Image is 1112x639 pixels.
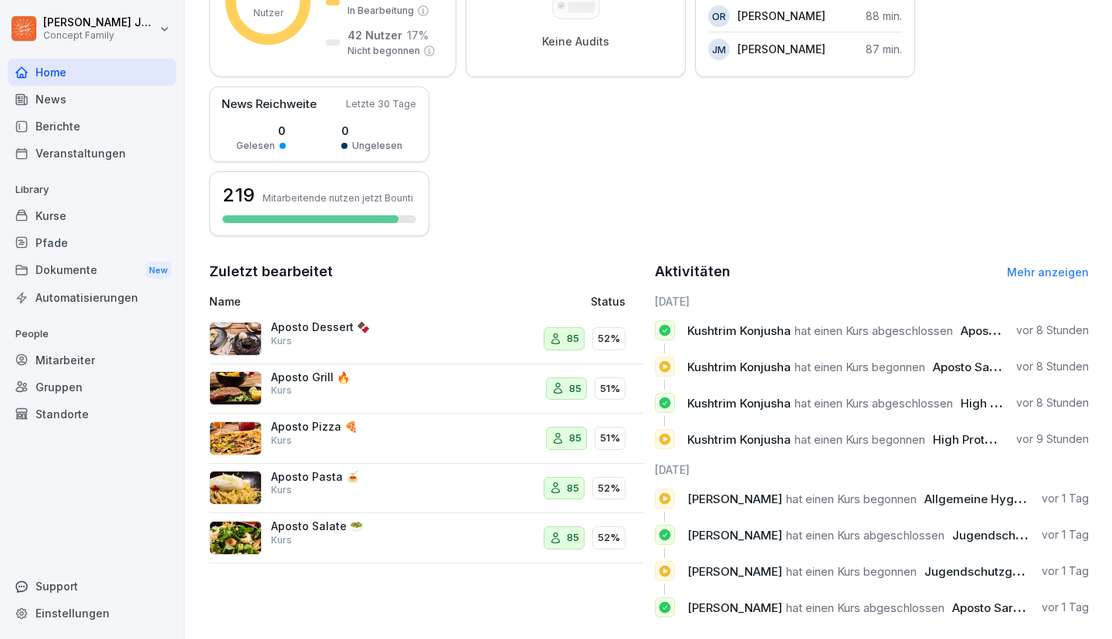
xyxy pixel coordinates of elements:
p: Ungelesen [352,139,402,153]
p: vor 8 Stunden [1016,395,1089,411]
img: rj0yud9yw1p9s21ly90334le.png [209,322,262,356]
p: 0 [341,123,402,139]
p: 85 [567,331,579,347]
img: zdf6t78pvavi3ul80ru0toxn.png [209,421,262,455]
p: Concept Family [43,30,156,41]
p: 0 [236,123,286,139]
p: 17 % [407,27,429,43]
a: Aposto Pasta 🍝Kurs8552% [209,464,644,514]
a: Einstellungen [8,600,176,627]
span: hat einen Kurs begonnen [795,432,925,447]
p: Kurs [271,434,292,448]
a: DokumenteNew [8,256,176,285]
a: Pfade [8,229,176,256]
p: [PERSON_NAME] Jäger [43,16,156,29]
a: Kurse [8,202,176,229]
div: Support [8,573,176,600]
p: vor 8 Stunden [1016,323,1089,338]
p: 85 [569,431,581,446]
div: Veranstaltungen [8,140,176,167]
p: 88 min. [866,8,902,24]
p: 85 [567,530,579,546]
span: Kushtrim Konjusha [687,432,791,447]
p: Kurs [271,384,292,397]
p: vor 9 Stunden [1016,431,1089,447]
p: In Bearbeitung [347,4,414,18]
span: [PERSON_NAME] [687,600,782,615]
p: Mitarbeitende nutzen jetzt Bounti [263,192,413,204]
span: Aposto Sarti Aktion ☄️ [952,600,1076,615]
div: Dokumente [8,256,176,285]
p: Nutzer [253,6,283,20]
div: OR [708,5,730,27]
span: hat einen Kurs begonnen [786,492,917,506]
a: Standorte [8,401,176,428]
h2: Zuletzt bearbeitet [209,261,644,282]
p: Letzte 30 Tage [346,97,416,111]
p: vor 1 Tag [1042,527,1089,543]
span: Kushtrim Konjusha [687,323,791,338]
p: Library [8,177,176,202]
span: hat einen Kurs begonnen [786,564,917,579]
span: Kushtrim Konjusha [687,396,791,411]
p: People [8,322,176,347]
p: 85 [569,381,581,397]
img: def36z2mzvea4bkfjzuq0ax3.png [209,521,262,555]
a: Aposto Pizza 🍕Kurs8551% [209,414,644,464]
p: 52% [598,331,620,347]
h6: [DATE] [655,461,1090,478]
p: [PERSON_NAME] [737,41,826,57]
p: vor 8 Stunden [1016,359,1089,374]
div: New [145,262,171,279]
p: 52% [598,481,620,496]
img: aa05vvnm2qz7p7s0pbe0pvys.png [209,471,262,505]
div: JM [708,39,730,60]
span: hat einen Kurs abgeschlossen [786,528,944,543]
a: Berichte [8,113,176,140]
p: Aposto Salate 🥗 [271,519,425,533]
p: Nicht begonnen [347,44,420,58]
p: vor 1 Tag [1042,491,1089,506]
span: [PERSON_NAME] [687,492,782,506]
p: Status [591,293,625,309]
p: Name [209,293,474,309]
p: Aposto Dessert 🍫 [271,320,425,334]
p: News Reichweite [222,96,317,113]
a: Aposto Grill 🔥Kurs8551% [209,364,644,414]
img: h9sh8yxpx5gzl0yzs9rinjv7.png [209,371,262,405]
a: News [8,86,176,113]
span: hat einen Kurs abgeschlossen [795,396,953,411]
p: 87 min. [866,41,902,57]
h6: [DATE] [655,293,1090,309]
a: Gruppen [8,374,176,401]
p: Aposto Pizza 🍕 [271,420,425,434]
span: hat einen Kurs abgeschlossen [795,323,953,338]
a: Aposto Salate 🥗Kurs8552% [209,513,644,563]
p: 51% [600,431,620,446]
a: Automatisierungen [8,284,176,311]
span: [PERSON_NAME] [687,564,782,579]
span: hat einen Kurs abgeschlossen [786,600,944,615]
p: 51% [600,381,620,397]
p: 42 Nutzer [347,27,402,43]
h2: Aktivitäten [655,261,731,282]
span: [PERSON_NAME] [687,528,782,543]
p: Keine Audits [542,35,609,49]
span: Kushtrim Konjusha [687,360,791,374]
p: Gelesen [236,139,275,153]
p: Aposto Grill 🔥 [271,370,425,384]
div: Home [8,59,176,86]
h3: 219 [222,182,255,208]
span: hat einen Kurs begonnen [795,360,925,374]
p: Kurs [271,483,292,497]
p: 52% [598,530,620,546]
a: Mitarbeiter [8,347,176,374]
p: Kurs [271,533,292,547]
p: Aposto Pasta 🍝 [271,470,425,484]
